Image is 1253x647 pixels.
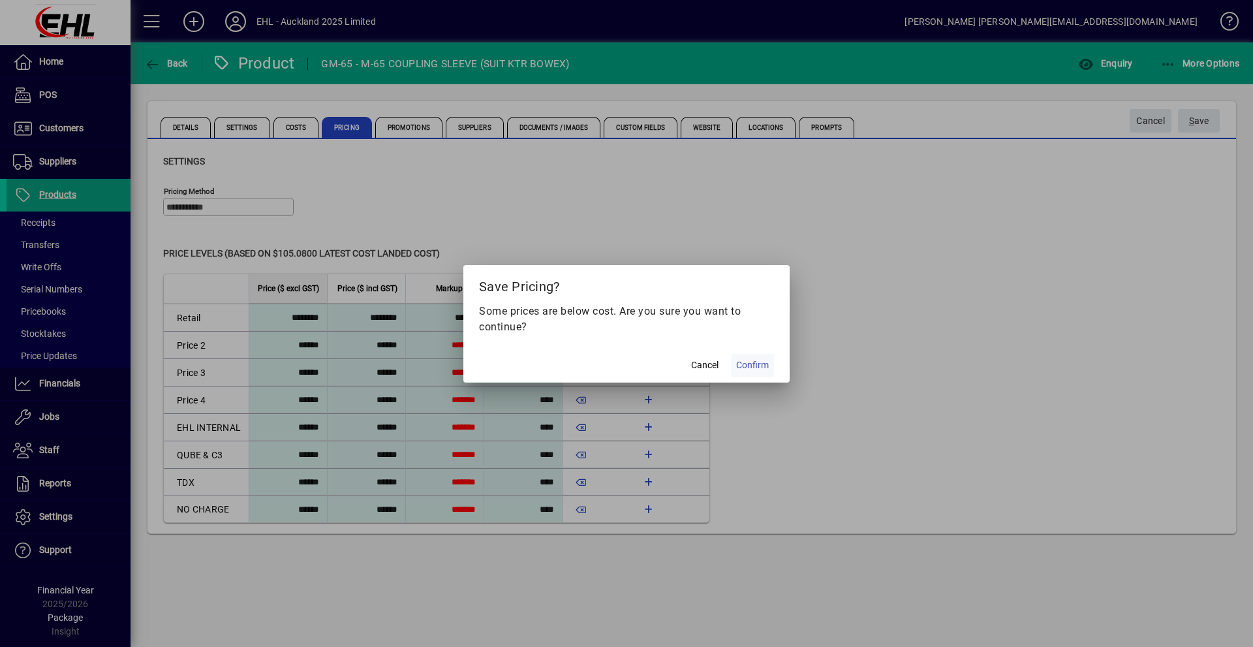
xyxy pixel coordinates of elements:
span: Cancel [691,358,719,372]
h2: Save Pricing? [463,265,790,303]
span: Confirm [736,358,769,372]
button: Cancel [684,354,726,377]
button: Confirm [731,354,774,377]
p: Some prices are below cost. Are you sure you want to continue? [479,304,774,335]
